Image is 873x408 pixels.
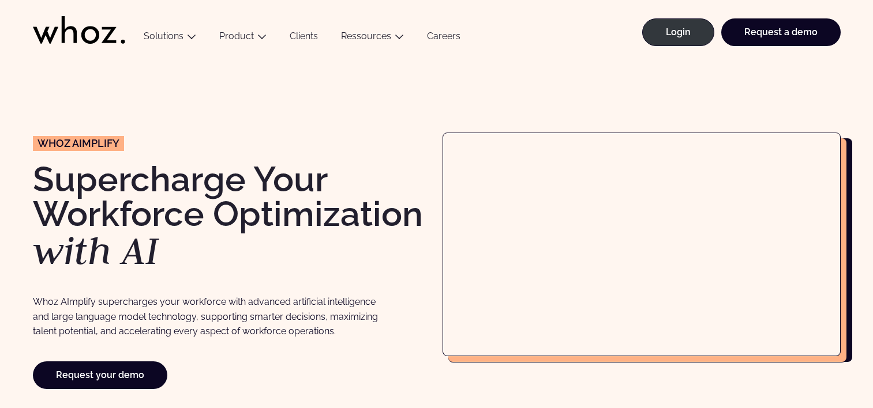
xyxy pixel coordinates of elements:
em: with AI [33,225,159,275]
a: Login [642,18,714,46]
button: Ressources [329,31,415,46]
a: Ressources [341,31,391,41]
h1: Supercharge Your Workforce Optimization [33,162,431,270]
a: Careers [415,31,472,46]
a: Product [219,31,254,41]
button: Product [208,31,278,46]
a: Request a demo [721,18,841,46]
iframe: Whoz AImplify-Full Scope [443,133,840,356]
span: wHOZ aIMPLIFY [38,138,119,149]
a: Clients [278,31,329,46]
a: Request your demo [33,361,167,389]
p: Whoz AImplify supercharges your workforce with advanced artificial intelligence and large languag... [33,294,391,338]
button: Solutions [132,31,208,46]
